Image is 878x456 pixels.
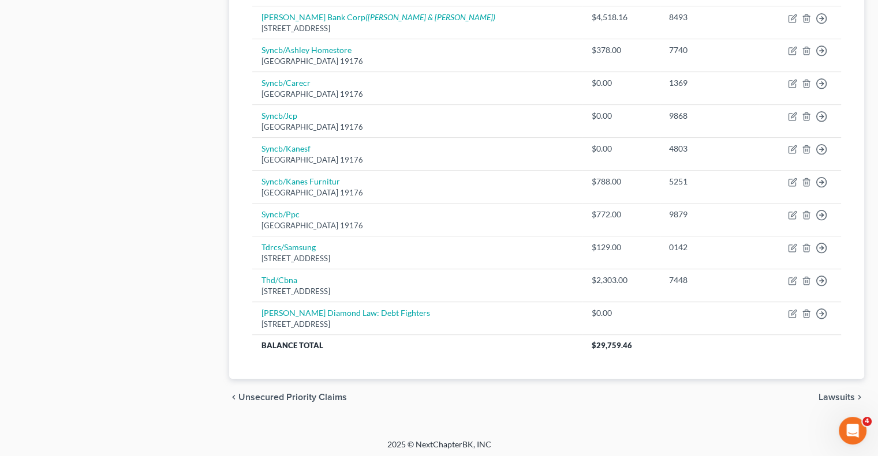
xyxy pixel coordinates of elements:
[592,143,651,154] div: $0.00
[261,154,573,165] div: [GEOGRAPHIC_DATA] 19176
[669,143,750,154] div: 4803
[592,242,651,253] div: $129.00
[261,45,352,55] a: Syncb/Ashley Homestore
[669,12,750,23] div: 8493
[365,12,495,22] i: ([PERSON_NAME] & [PERSON_NAME])
[261,187,573,198] div: [GEOGRAPHIC_DATA] 19176
[261,319,573,330] div: [STREET_ADDRESS]
[261,56,573,67] div: [GEOGRAPHIC_DATA] 19176
[669,274,750,286] div: 7448
[261,144,311,153] a: Syncb/Kanesf
[592,341,632,350] span: $29,759.46
[592,44,651,56] div: $378.00
[238,393,347,402] span: Unsecured Priority Claims
[669,44,750,56] div: 7740
[261,286,573,297] div: [STREET_ADDRESS]
[229,393,347,402] button: chevron_left Unsecured Priority Claims
[592,77,651,89] div: $0.00
[261,122,573,133] div: [GEOGRAPHIC_DATA] 19176
[252,335,582,356] th: Balance Total
[592,176,651,187] div: $788.00
[592,307,651,319] div: $0.00
[669,77,750,89] div: 1369
[669,176,750,187] div: 5251
[261,308,430,318] a: [PERSON_NAME] Diamond Law: Debt Fighters
[261,220,573,231] div: [GEOGRAPHIC_DATA] 19176
[592,110,651,122] div: $0.00
[819,393,864,402] button: Lawsuits chevron_right
[669,209,750,220] div: 9879
[855,393,864,402] i: chevron_right
[261,242,316,252] a: Tdrcs/Samsung
[261,78,311,88] a: Syncb/Carecr
[261,89,573,100] div: [GEOGRAPHIC_DATA] 19176
[669,242,750,253] div: 0142
[839,417,866,444] iframe: Intercom live chat
[862,417,872,426] span: 4
[261,23,573,34] div: [STREET_ADDRESS]
[261,275,297,285] a: Thd/Cbna
[229,393,238,402] i: chevron_left
[261,111,297,120] a: Syncb/Jcp
[592,12,651,23] div: $4,518.16
[261,209,300,219] a: Syncb/Ppc
[261,12,495,22] a: [PERSON_NAME] Bank Corp([PERSON_NAME] & [PERSON_NAME])
[592,209,651,220] div: $772.00
[261,253,573,264] div: [STREET_ADDRESS]
[819,393,855,402] span: Lawsuits
[592,274,651,286] div: $2,303.00
[669,110,750,122] div: 9868
[261,176,340,186] a: Syncb/Kanes Furnitur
